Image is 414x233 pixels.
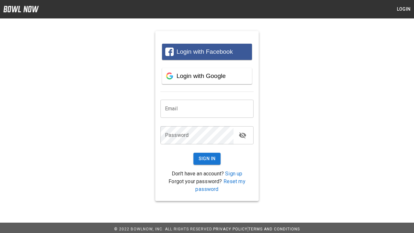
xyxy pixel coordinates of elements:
[225,171,242,177] a: Sign up
[393,3,414,15] button: Login
[236,129,249,142] button: toggle password visibility
[3,6,39,12] img: logo
[193,153,221,165] button: Sign In
[177,48,233,55] span: Login with Facebook
[160,178,254,193] p: Forgot your password?
[195,178,245,192] a: Reset my password
[160,170,254,178] p: Don't have an account?
[213,227,247,231] a: Privacy Policy
[114,227,213,231] span: © 2022 BowlNow, Inc. All Rights Reserved.
[177,72,226,79] span: Login with Google
[162,44,252,60] button: Login with Facebook
[162,68,252,84] button: Login with Google
[248,227,300,231] a: Terms and Conditions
